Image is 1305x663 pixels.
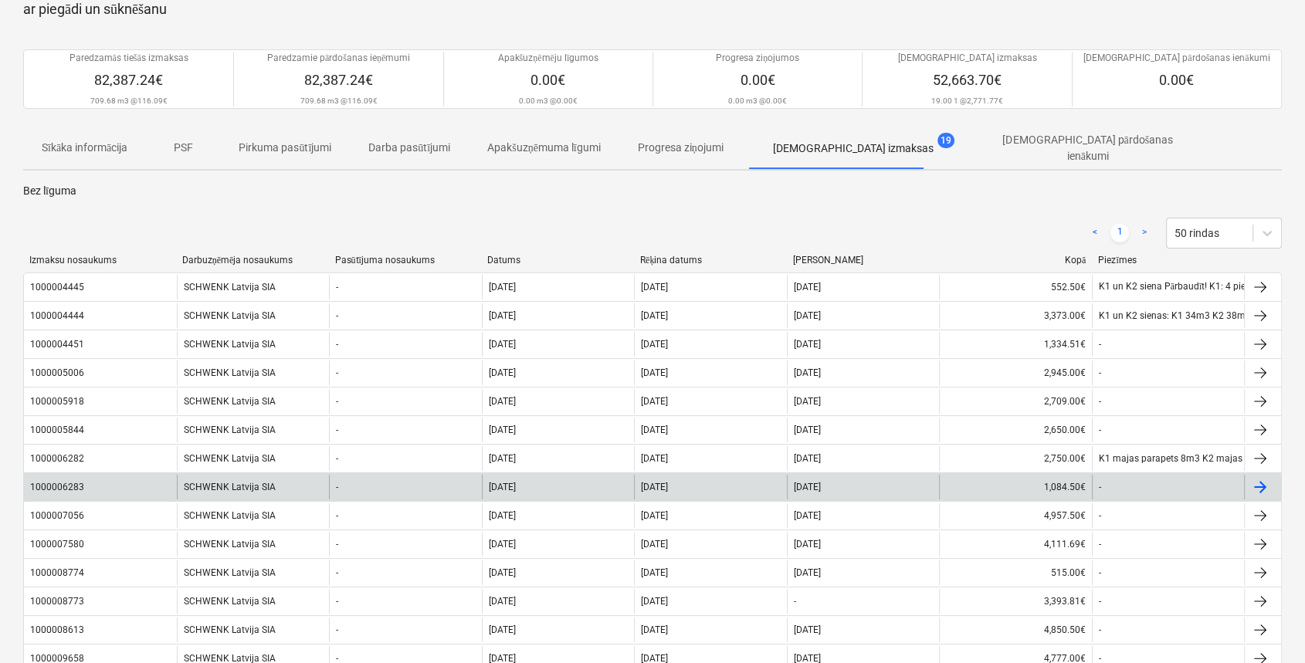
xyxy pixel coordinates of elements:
p: [DEMOGRAPHIC_DATA] izmaksas [897,52,1036,65]
div: - [1099,539,1101,550]
div: - [336,396,338,407]
div: [DATE] [641,339,668,350]
div: 1000005918 [30,396,84,407]
div: [DATE] [641,282,668,293]
p: Paredzamie pārdošanas ieņēmumi [267,52,410,65]
p: 709.68 m3 @ 116.09€ [300,96,377,106]
iframe: Chat Widget [1228,589,1305,663]
div: 4,850.50€ [939,617,1092,642]
div: SCHWENK Latvija SIA [177,589,330,614]
div: - [336,339,338,350]
div: 3,373.00€ [939,303,1092,328]
div: [DATE] [641,567,668,578]
div: 1000006283 [30,482,84,492]
div: [DATE] [794,339,821,350]
div: [PERSON_NAME] [793,255,934,266]
div: 1000004444 [30,310,84,321]
div: [DATE] [489,282,516,293]
div: - [336,510,338,521]
div: [DATE] [794,396,821,407]
div: Darbuzņēmēja nosaukums [182,255,323,266]
div: [DATE] [794,310,821,321]
div: - [336,539,338,550]
div: SCHWENK Latvija SIA [177,303,330,328]
div: [DATE] [489,367,516,378]
div: - [1099,510,1101,521]
div: SCHWENK Latvija SIA [177,446,330,471]
p: PSF [164,140,202,156]
p: [DEMOGRAPHIC_DATA] pārdošanas ienākumi [1083,52,1269,65]
div: 1,334.51€ [939,332,1092,357]
div: SCHWENK Latvija SIA [177,475,330,499]
div: Pasūtījuma nosaukums [335,255,476,266]
div: - [1099,396,1101,407]
div: - [336,282,338,293]
div: 1000008613 [30,624,84,635]
span: 52,663.70€ [933,72,1002,88]
div: 4,111.69€ [939,532,1092,556]
div: Kopā [946,255,1086,266]
span: 82,387.24€ [94,72,163,88]
span: 0.00€ [1159,72,1194,88]
div: 2,709.00€ [939,389,1092,414]
div: [DATE] [641,510,668,521]
p: 0.00 m3 @ 0.00€ [519,96,578,106]
p: Apakšuzņēmuma līgumi [487,140,601,156]
div: [DATE] [641,310,668,321]
span: 0.00€ [741,72,775,88]
div: - [1099,482,1101,492]
div: Izmaksu nosaukums [29,255,170,266]
div: 1,084.50€ [939,475,1092,499]
div: SCHWENK Latvija SIA [177,560,330,585]
div: [DATE] [641,482,668,492]
div: - [336,624,338,635]
div: [DATE] [489,596,516,607]
div: 515.00€ [939,560,1092,585]
p: Darba pasūtījumi [368,140,450,156]
div: SCHWENK Latvija SIA [177,532,330,556]
div: SCHWENK Latvija SIA [177,503,330,528]
a: Page 1 is your current page [1110,224,1129,242]
div: [DATE] [641,367,668,378]
div: 2,650.00€ [939,418,1092,442]
div: 552.50€ [939,275,1092,299]
div: [DATE] [641,396,668,407]
div: [DATE] [489,624,516,635]
p: [DEMOGRAPHIC_DATA] pārdošanas ienākumi [983,132,1193,164]
div: [DATE] [794,624,821,635]
div: [DATE] [489,425,516,435]
div: 1000007056 [30,510,84,521]
div: [DATE] [794,367,821,378]
div: - [336,367,338,378]
div: [DATE] [489,453,516,464]
div: [DATE] [489,539,516,550]
div: [DATE] [641,453,668,464]
div: [DATE] [489,567,516,578]
div: [DATE] [641,596,668,607]
div: 1000004451 [30,339,84,350]
p: Apakšuzņēmēju līgumos [497,52,598,65]
span: 0.00€ [530,72,565,88]
div: 1000004445 [30,282,84,293]
div: - [336,567,338,578]
a: Next page [1135,224,1154,242]
div: - [1099,567,1101,578]
div: 1000005844 [30,425,84,435]
div: [DATE] [489,482,516,492]
div: - [336,453,338,464]
p: Bez līguma [23,183,1282,199]
div: - [1099,367,1101,378]
div: 1000008774 [30,567,84,578]
div: SCHWENK Latvija SIA [177,360,330,385]
div: 3,393.81€ [939,589,1092,614]
div: - [336,425,338,435]
div: [DATE] [794,282,821,293]
div: 1000008773 [30,596,84,607]
div: - [336,482,338,492]
div: [DATE] [489,396,516,407]
p: Sīkāka informācija [42,140,127,156]
div: - [1099,339,1101,350]
div: - [794,596,796,607]
p: [DEMOGRAPHIC_DATA] izmaksas [773,140,934,157]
